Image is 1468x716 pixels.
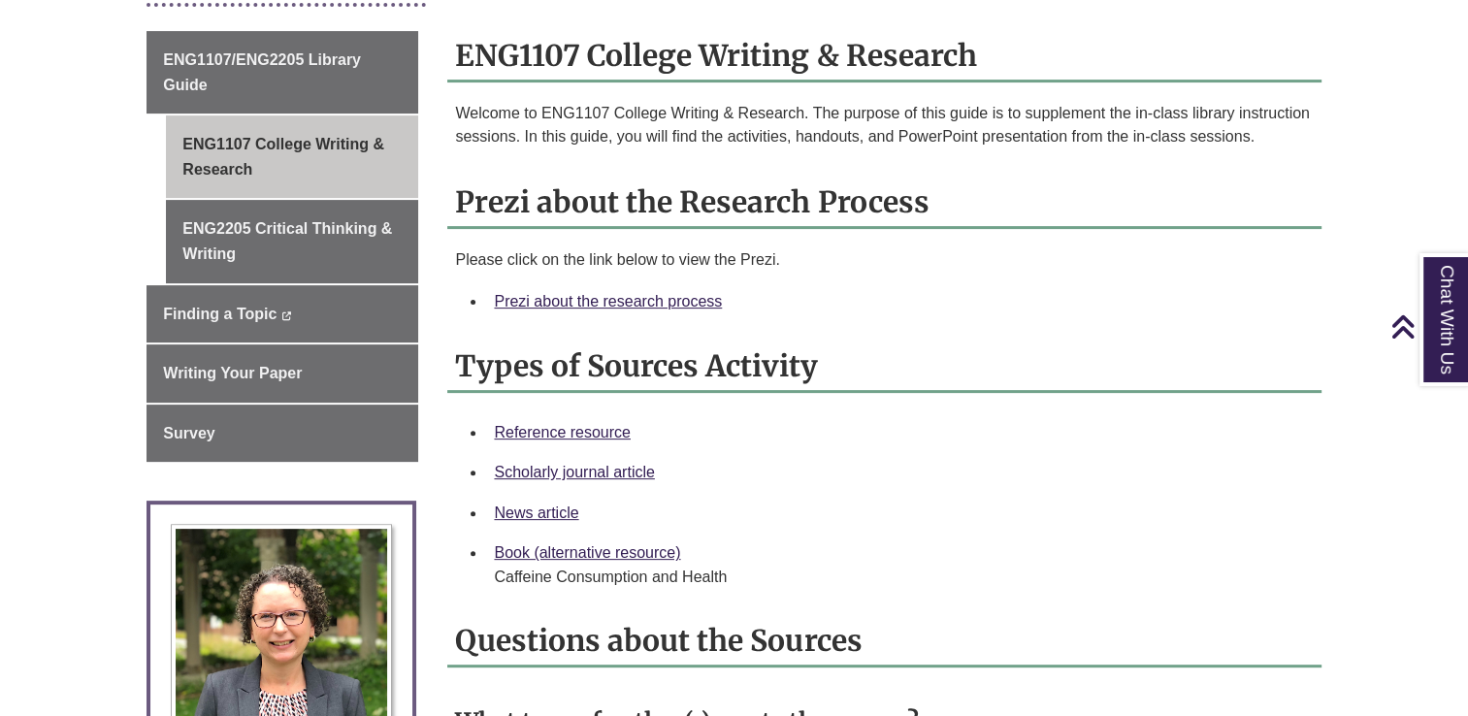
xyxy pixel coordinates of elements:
[494,504,578,521] a: News article
[447,342,1321,393] h2: Types of Sources Activity
[163,51,361,93] span: ENG1107/ENG2205 Library Guide
[494,424,631,440] a: Reference resource
[147,31,418,114] a: ENG1107/ENG2205 Library Guide
[163,425,214,441] span: Survey
[147,405,418,463] a: Survey
[455,102,1313,148] p: Welcome to ENG1107 College Writing & Research. The purpose of this guide is to supplement the in-...
[494,464,654,480] a: Scholarly journal article
[447,616,1321,667] h2: Questions about the Sources
[447,178,1321,229] h2: Prezi about the Research Process
[494,544,680,561] a: Book (alternative resource)
[147,31,418,462] div: Guide Page Menu
[455,248,1313,272] p: Please click on the link below to view the Prezi.
[281,311,292,320] i: This link opens in a new window
[147,285,418,343] a: Finding a Topic
[494,566,1305,589] div: Caffeine Consumption and Health
[166,115,418,198] a: ENG1107 College Writing & Research
[163,306,277,322] span: Finding a Topic
[447,31,1321,82] h2: ENG1107 College Writing & Research
[166,200,418,282] a: ENG2205 Critical Thinking & Writing
[1390,313,1463,340] a: Back to Top
[163,365,302,381] span: Writing Your Paper
[147,344,418,403] a: Writing Your Paper
[494,293,722,309] a: Prezi about the research process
